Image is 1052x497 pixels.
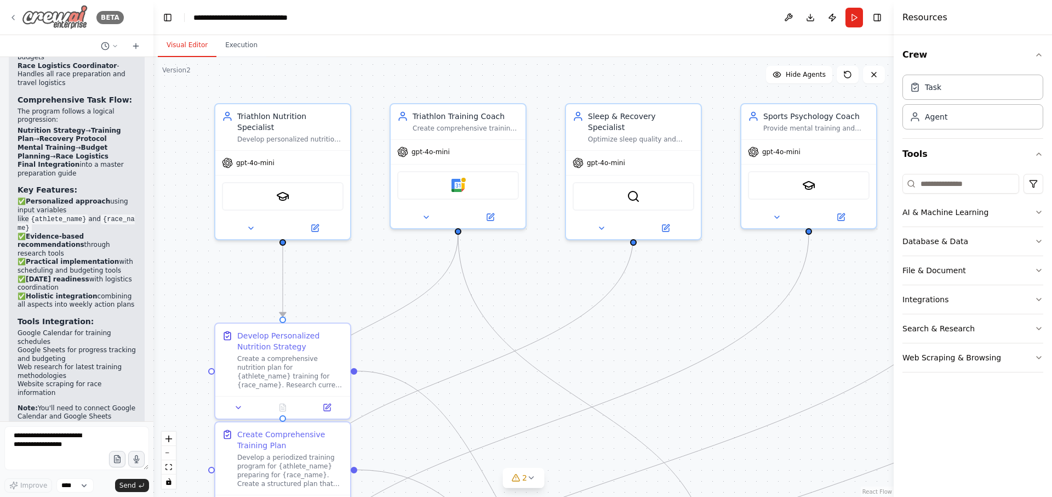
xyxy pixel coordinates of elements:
[902,323,975,334] div: Search & Research
[902,70,1043,138] div: Crew
[214,103,351,240] div: Triathlon Nutrition SpecialistDevelop personalized nutrition strategies for {athlete_name} traini...
[26,275,89,283] strong: [DATE] readiness
[902,265,966,276] div: File & Document
[413,111,519,122] div: Triathlon Training Coach
[925,82,941,93] div: Task
[18,127,136,144] li: → →
[26,258,119,266] strong: Practical implementation
[237,429,344,451] div: Create Comprehensive Training Plan
[18,144,76,151] strong: Mental Training
[502,468,545,488] button: 2
[18,62,136,88] li: - Handles all race preparation and travel logistics
[902,170,1043,381] div: Tools
[18,95,132,104] strong: Comprehensive Task Flow:
[26,197,110,205] strong: Personalized approach
[810,211,872,224] button: Open in side panel
[902,352,1001,363] div: Web Scraping & Browsing
[96,39,123,53] button: Switch to previous chat
[766,66,832,83] button: Hide Agents
[902,256,1043,285] button: File & Document
[26,292,98,300] strong: Holistic integration
[127,39,145,53] button: Start a new chat
[902,227,1043,256] button: Database & Data
[18,329,136,346] li: Google Calendar for training schedules
[18,317,94,326] strong: Tools Integration:
[802,179,815,192] img: SerplyScholarSearchTool
[565,103,702,240] div: Sleep & Recovery SpecialistOptimize sleep quality and recovery protocols for {athlete_name} to su...
[96,11,124,24] div: BETA
[870,10,885,25] button: Hide right sidebar
[109,451,125,467] button: Upload files
[522,472,527,483] span: 2
[902,11,947,24] h4: Resources
[588,135,694,144] div: Optimize sleep quality and recovery protocols for {athlete_name} to support intensive triathlon t...
[128,451,145,467] button: Click to speak your automation idea
[902,236,968,247] div: Database & Data
[18,197,136,309] p: ✅ using input variables like and ✅ through research tools ✅ with scheduling and budgeting tools ✅...
[277,235,288,317] g: Edge from c3b9c233-8fb8-4a34-8115-969a1ac77830 to 495e6731-32a1-43b8-8b89-bd3cec940886
[411,148,450,156] span: gpt-4o-mini
[158,34,216,57] button: Visual Editor
[237,354,344,389] div: Create a comprehensive nutrition plan for {athlete_name} training for {race_name}. Research curre...
[162,446,176,460] button: zoom out
[4,478,52,493] button: Improve
[55,153,108,160] strong: Race Logistics
[162,432,176,446] button: zoom in
[18,127,121,143] strong: Training Plan
[162,475,176,489] button: toggle interactivity
[18,380,136,397] li: Website scraping for race information
[902,294,948,305] div: Integrations
[588,111,694,133] div: Sleep & Recovery Specialist
[260,401,306,414] button: No output available
[925,111,947,122] div: Agent
[902,198,1043,227] button: AI & Machine Learning
[18,346,136,363] li: Google Sheets for progress tracking and budgeting
[762,148,801,156] span: gpt-4o-mini
[459,211,521,224] button: Open in side panel
[902,139,1043,170] button: Tools
[18,144,136,161] li: → →
[39,135,107,143] strong: Recovery Protocol
[18,161,136,178] li: into a master preparation guide
[587,159,625,167] span: gpt-4o-mini
[18,214,135,233] code: {race_name}
[18,363,136,380] li: Web research for latest training methodologies
[18,108,136,125] p: The program follows a logical progression:
[20,481,47,490] span: Improve
[18,127,85,134] strong: Nutrition Strategy
[786,70,826,79] span: Hide Agents
[390,103,527,229] div: Triathlon Training CoachCreate comprehensive training plans for {athlete_name} preparing for {rac...
[237,330,344,352] div: Develop Personalized Nutrition Strategy
[115,479,149,492] button: Send
[284,222,346,235] button: Open in side panel
[413,124,519,133] div: Create comprehensive training plans for {athlete_name} preparing for {race_name}, incorporating s...
[162,460,176,475] button: fit view
[119,481,136,490] span: Send
[902,314,1043,343] button: Search & Research
[18,161,79,168] strong: Final Integration
[237,453,344,488] div: Develop a periodized training program for {athlete_name} preparing for {race_name}. Create a stru...
[18,185,77,194] strong: Key Features:
[236,159,275,167] span: gpt-4o-mini
[193,12,317,23] nav: breadcrumb
[451,179,465,192] img: Google Calendar
[627,190,640,203] img: SerplyWebSearchTool
[22,5,88,30] img: Logo
[18,144,107,160] strong: Budget Planning
[216,34,266,57] button: Execution
[18,404,38,412] strong: Note:
[18,62,117,70] strong: Race Logistics Coordinator
[763,124,870,133] div: Provide mental training and emotional support for {athlete_name} during {race_name} preparation, ...
[902,285,1043,314] button: Integrations
[902,343,1043,372] button: Web Scraping & Browsing
[214,323,351,420] div: Develop Personalized Nutrition StrategyCreate a comprehensive nutrition plan for {athlete_name} t...
[29,214,89,224] code: {athlete_name}
[277,235,464,415] g: Edge from f1dc3ea0-bdd0-4fcc-92f8-01439f500e2a to 6ea3f782-afda-471b-937e-a7154195b5ed
[237,135,344,144] div: Develop personalized nutrition strategies for {athlete_name} training for {race_name}, focusing o...
[160,10,175,25] button: Hide left sidebar
[162,432,176,489] div: React Flow controls
[308,401,346,414] button: Open in side panel
[276,190,289,203] img: SerplyScholarSearchTool
[237,111,344,133] div: Triathlon Nutrition Specialist
[902,39,1043,70] button: Crew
